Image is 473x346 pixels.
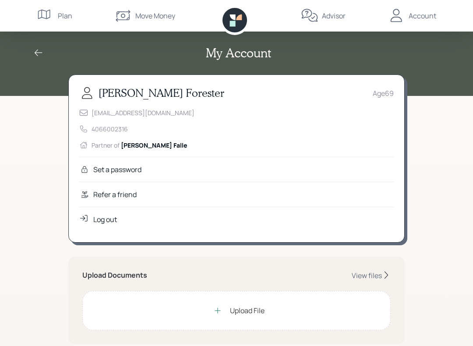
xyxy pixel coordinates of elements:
[92,108,194,117] div: [EMAIL_ADDRESS][DOMAIN_NAME]
[206,46,271,60] h2: My Account
[92,124,128,134] div: 4066002316
[121,141,187,149] span: [PERSON_NAME] Falle
[322,11,346,21] div: Advisor
[409,11,436,21] div: Account
[58,11,72,21] div: Plan
[93,164,141,175] div: Set a password
[93,214,117,225] div: Log out
[352,271,382,280] div: View files
[92,141,187,150] div: Partner of
[373,88,394,99] div: Age 69
[230,305,265,316] div: Upload File
[82,271,147,279] h5: Upload Documents
[93,189,137,200] div: Refer a friend
[135,11,175,21] div: Move Money
[99,87,224,99] h3: [PERSON_NAME] Forester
